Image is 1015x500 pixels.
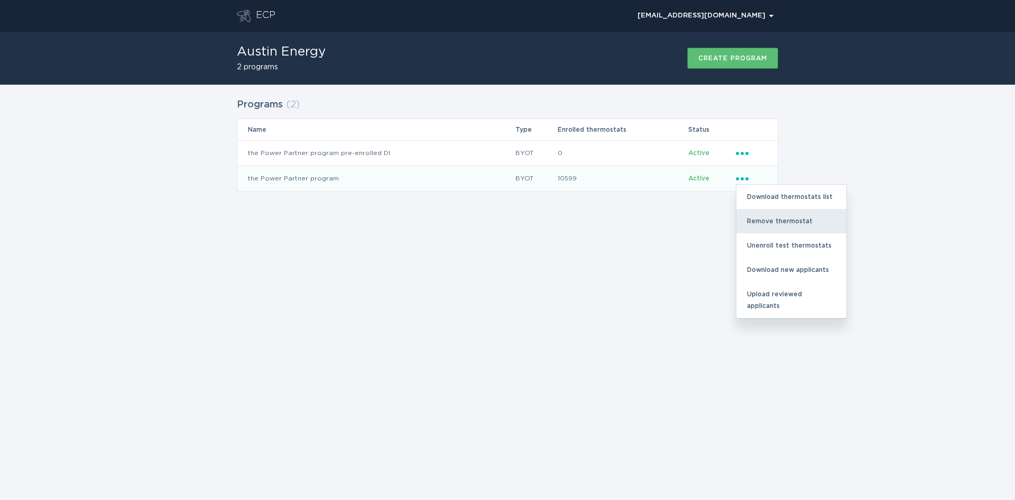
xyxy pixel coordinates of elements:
div: Popover menu [633,8,778,24]
td: the Power Partner program [237,166,515,191]
td: 0 [557,140,688,166]
div: Download thermostats list [736,185,846,209]
th: Status [688,119,735,140]
button: Go to dashboard [237,10,251,22]
div: [EMAIL_ADDRESS][DOMAIN_NAME] [638,13,773,19]
th: Name [237,119,515,140]
div: ECP [256,10,275,22]
tr: bdc07f72465e4ee480a0f657265ba831 [237,140,778,166]
td: BYOT [515,140,557,166]
th: Enrolled thermostats [557,119,688,140]
span: Active [688,150,709,156]
td: BYOT [515,166,557,191]
div: Download new applicants [736,258,846,282]
tr: Table Headers [237,119,778,140]
div: Unenroll test thermostats [736,233,846,258]
span: Active [688,175,709,181]
span: ( 2 ) [286,100,300,110]
th: Type [515,119,557,140]
div: Upload reviewed applicants [736,282,846,318]
div: Popover menu [736,147,767,159]
button: Create program [687,48,778,69]
td: the Power Partner program pre-enrolled DI [237,140,515,166]
h2: 2 programs [237,63,326,71]
h2: Programs [237,95,283,114]
div: Create program [698,55,767,61]
button: Open user account details [633,8,778,24]
div: Remove thermostat [736,209,846,233]
tr: d138714fb4724cd7b271465fac671896 [237,166,778,191]
h1: Austin Energy [237,46,326,58]
td: 10599 [557,166,688,191]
